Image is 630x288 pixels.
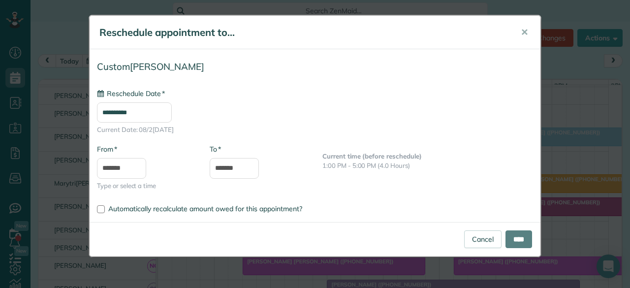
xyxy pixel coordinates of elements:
b: Current time (before reschedule) [322,152,422,160]
label: From [97,144,117,154]
span: Current Date: 08/2[DATE] [97,125,533,134]
span: ✕ [521,27,528,38]
h4: Custom[PERSON_NAME] [97,62,533,72]
span: Automatically recalculate amount owed for this appointment? [108,204,302,213]
span: Type or select a time [97,181,195,191]
label: To [210,144,221,154]
a: Cancel [464,230,502,248]
p: 1:00 PM - 5:00 PM (4.0 Hours) [322,161,533,170]
label: Reschedule Date [97,89,165,98]
h5: Reschedule appointment to... [99,26,507,39]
